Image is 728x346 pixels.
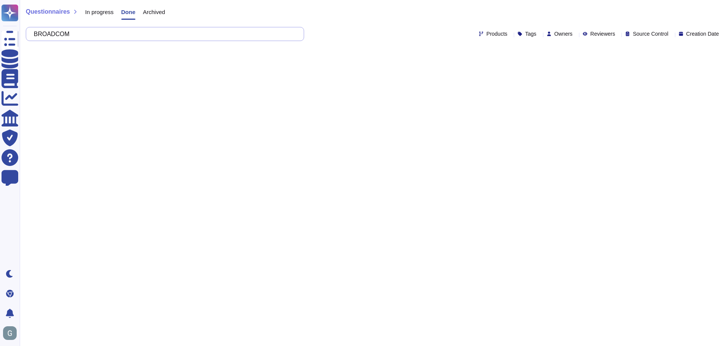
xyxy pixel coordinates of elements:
span: In progress [85,9,113,15]
span: Creation Date [686,31,719,36]
span: Questionnaires [26,9,70,15]
img: user [3,326,17,340]
span: Owners [554,31,573,36]
span: Products [486,31,507,36]
span: Tags [525,31,537,36]
input: Search by keywords [30,27,296,41]
span: Source Control [633,31,668,36]
button: user [2,325,22,341]
span: Reviewers [590,31,615,36]
span: Archived [143,9,165,15]
span: Done [121,9,136,15]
